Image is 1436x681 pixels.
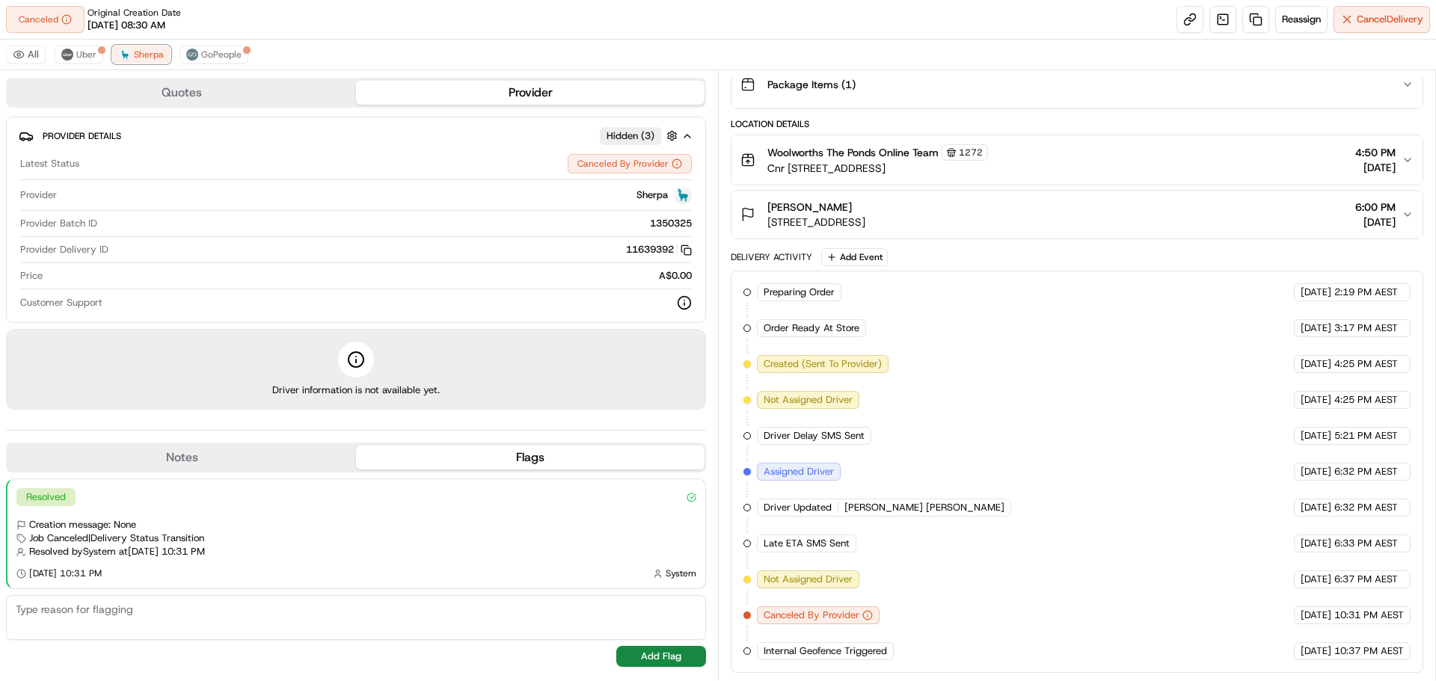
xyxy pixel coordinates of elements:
button: [PERSON_NAME][STREET_ADDRESS]6:00 PM[DATE] [731,191,1423,238]
span: Driver information is not available yet. [272,383,440,397]
span: Woolworths The Ponds Online Team [767,145,939,160]
button: Canceled [6,6,85,33]
span: Provider [20,188,57,202]
span: Customer Support [20,296,102,309]
span: [DATE] [1301,501,1331,514]
div: Delivery Activity [731,251,812,263]
button: Quotes [7,81,356,105]
span: Uber [76,49,96,61]
button: Flags [356,446,705,469]
span: [DATE] [1301,537,1331,550]
span: Not Assigned Driver [764,393,853,407]
button: Sherpa [112,46,171,64]
div: Location Details [731,118,1423,130]
span: [DATE] [1301,644,1331,658]
button: Woolworths The Ponds Online Team1272Cnr [STREET_ADDRESS]4:50 PM[DATE] [731,135,1423,185]
span: Reassign [1282,13,1321,26]
span: Created (Sent To Provider) [764,357,882,371]
span: Latest Status [20,157,79,170]
span: 6:37 PM AEST [1334,573,1398,586]
img: uber-new-logo.jpeg [61,49,73,61]
span: A$0.00 [659,269,692,283]
span: [DATE] [1301,357,1331,371]
button: GoPeople [179,46,248,64]
button: Reassign [1275,6,1328,33]
span: Cnr [STREET_ADDRESS] [767,161,988,176]
span: [DATE] 10:31 PM [29,567,102,579]
button: Canceled By Provider [568,154,692,173]
button: Hidden (3) [600,126,681,145]
span: Preparing Order [764,286,835,299]
span: [DATE] [1301,465,1331,478]
span: System [666,567,696,579]
span: 4:25 PM AEST [1334,393,1398,407]
span: Sherpa [134,49,164,61]
span: Sherpa [636,188,668,202]
button: 11639392 [626,243,692,256]
span: [DATE] 08:30 AM [88,19,165,32]
span: 10:37 PM AEST [1334,644,1404,658]
span: Driver Delay SMS Sent [764,429,865,443]
span: [STREET_ADDRESS] [767,215,865,229]
span: 10:31 PM AEST [1334,608,1404,622]
span: [PERSON_NAME] [767,200,852,215]
span: Internal Geofence Triggered [764,644,887,658]
span: Assigned Driver [764,465,834,478]
span: 6:33 PM AEST [1334,537,1398,550]
span: Package Items ( 1 ) [767,77,856,92]
span: 6:00 PM [1355,200,1396,215]
button: Notes [7,446,356,469]
span: Resolved by System [29,545,116,558]
button: CancelDelivery [1334,6,1430,33]
span: 4:50 PM [1355,145,1396,160]
span: Job Canceled | Delivery Status Transition [29,531,204,545]
div: Resolved [16,488,76,506]
span: Provider Batch ID [20,217,97,230]
span: [DATE] [1301,573,1331,586]
button: Provider DetailsHidden (3) [19,123,693,148]
span: at [DATE] 10:31 PM [119,545,205,558]
span: Price [20,269,43,283]
img: gopeople_logo.png [186,49,198,61]
span: 2:19 PM AEST [1334,286,1398,299]
span: 1350325 [650,217,692,230]
span: 1272 [959,147,983,158]
span: Hidden ( 3 ) [607,129,654,143]
span: 5:21 PM AEST [1334,429,1398,443]
span: Late ETA SMS Sent [764,537,850,550]
button: Uber [55,46,103,64]
span: [DATE] [1301,393,1331,407]
button: All [6,46,46,64]
span: Cancel Delivery [1357,13,1423,26]
span: Provider Details [43,130,121,142]
button: Package Items (1) [731,61,1423,108]
span: 4:25 PM AEST [1334,357,1398,371]
span: [DATE] [1355,160,1396,175]
span: 6:32 PM AEST [1334,465,1398,478]
button: Provider [356,81,705,105]
span: Provider Delivery ID [20,243,108,256]
span: [DATE] [1301,608,1331,622]
img: sherpa_logo.png [674,186,692,204]
span: [DATE] [1301,286,1331,299]
span: [DATE] [1301,429,1331,443]
span: GoPeople [201,49,242,61]
button: Add Flag [616,646,706,667]
span: Creation message: None [29,518,136,531]
span: [DATE] [1301,321,1331,335]
span: [DATE] [1355,215,1396,229]
span: Not Assigned Driver [764,573,853,586]
img: sherpa_logo.png [119,49,131,61]
button: Add Event [821,248,888,266]
span: 3:17 PM AEST [1334,321,1398,335]
span: Driver Updated [764,501,832,514]
span: 6:32 PM AEST [1334,501,1398,514]
span: Order Ready At Store [764,321,859,335]
span: Canceled By Provider [764,608,859,622]
span: [PERSON_NAME] [PERSON_NAME] [844,501,1004,514]
span: Original Creation Date [88,7,181,19]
